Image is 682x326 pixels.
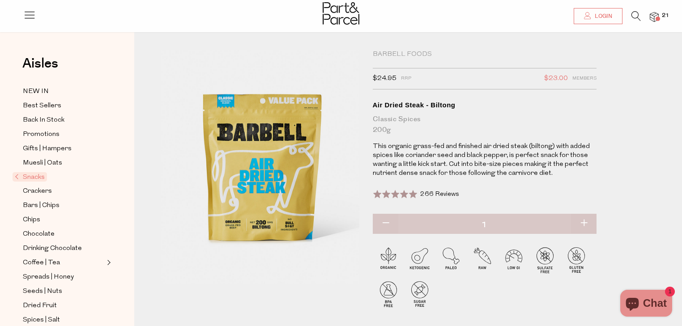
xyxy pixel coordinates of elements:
a: 21 [650,12,659,21]
img: P_P-ICONS-Live_Bec_V11_Raw.svg [467,244,498,275]
img: P_P-ICONS-Live_Bec_V11_Sulfate_Free.svg [529,244,561,275]
span: 266 Reviews [420,191,459,198]
img: P_P-ICONS-Live_Bec_V11_BPA_Free.svg [373,278,404,309]
span: Login [592,13,612,20]
span: Drinking Chocolate [23,243,82,254]
input: QTY Air Dried Steak - Biltong [373,214,597,236]
span: Snacks [13,172,47,182]
a: Coffee | Tea [23,257,104,268]
img: Air Dried Steak - Biltong [161,50,359,284]
span: Bars | Chips [23,200,60,211]
p: This organic grass-fed and finished air dried steak (biltong) with added spices like coriander se... [373,142,597,178]
a: Gifts | Hampers [23,143,104,154]
a: Spreads | Honey [23,271,104,283]
a: Login [574,8,622,24]
a: Seeds | Nuts [23,286,104,297]
span: Back In Stock [23,115,64,126]
span: Spices | Salt [23,315,60,326]
a: Aisles [22,57,58,79]
a: Crackers [23,186,104,197]
a: Chips [23,214,104,225]
span: Seeds | Nuts [23,286,62,297]
a: Bars | Chips [23,200,104,211]
img: P_P-ICONS-Live_Bec_V11_Paleo.svg [435,244,467,275]
a: Muesli | Oats [23,157,104,169]
img: P_P-ICONS-Live_Bec_V11_Low_Gi.svg [498,244,529,275]
a: NEW IN [23,86,104,97]
span: $23.00 [544,73,568,85]
img: P_P-ICONS-Live_Bec_V11_Organic.svg [373,244,404,275]
span: Chips [23,215,40,225]
div: Classic Spices 200g [373,114,597,135]
span: 21 [660,12,671,20]
a: Chocolate [23,229,104,240]
button: Expand/Collapse Coffee | Tea [105,257,111,268]
inbox-online-store-chat: Shopify online store chat [618,290,675,319]
img: P_P-ICONS-Live_Bec_V11_Sugar_Free.svg [404,278,435,309]
span: Spreads | Honey [23,272,74,283]
img: P_P-ICONS-Live_Bec_V11_Ketogenic.svg [404,244,435,275]
a: Best Sellers [23,100,104,111]
span: RRP [401,73,411,85]
span: Gifts | Hampers [23,144,72,154]
span: $24.95 [373,73,396,85]
span: Aisles [22,54,58,73]
span: Promotions [23,129,60,140]
a: Spices | Salt [23,314,104,326]
span: Crackers [23,186,52,197]
div: Air Dried Steak - Biltong [373,101,597,110]
span: Members [572,73,597,85]
a: Dried Fruit [23,300,104,311]
span: Coffee | Tea [23,258,60,268]
div: Barbell Foods [373,50,597,59]
span: Muesli | Oats [23,158,62,169]
span: Dried Fruit [23,301,57,311]
span: Chocolate [23,229,55,240]
img: P_P-ICONS-Live_Bec_V11_Gluten_Free.svg [561,244,592,275]
span: NEW IN [23,86,49,97]
a: Promotions [23,129,104,140]
a: Back In Stock [23,114,104,126]
a: Drinking Chocolate [23,243,104,254]
img: Part&Parcel [323,2,359,25]
a: Snacks [15,172,104,182]
span: Best Sellers [23,101,61,111]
